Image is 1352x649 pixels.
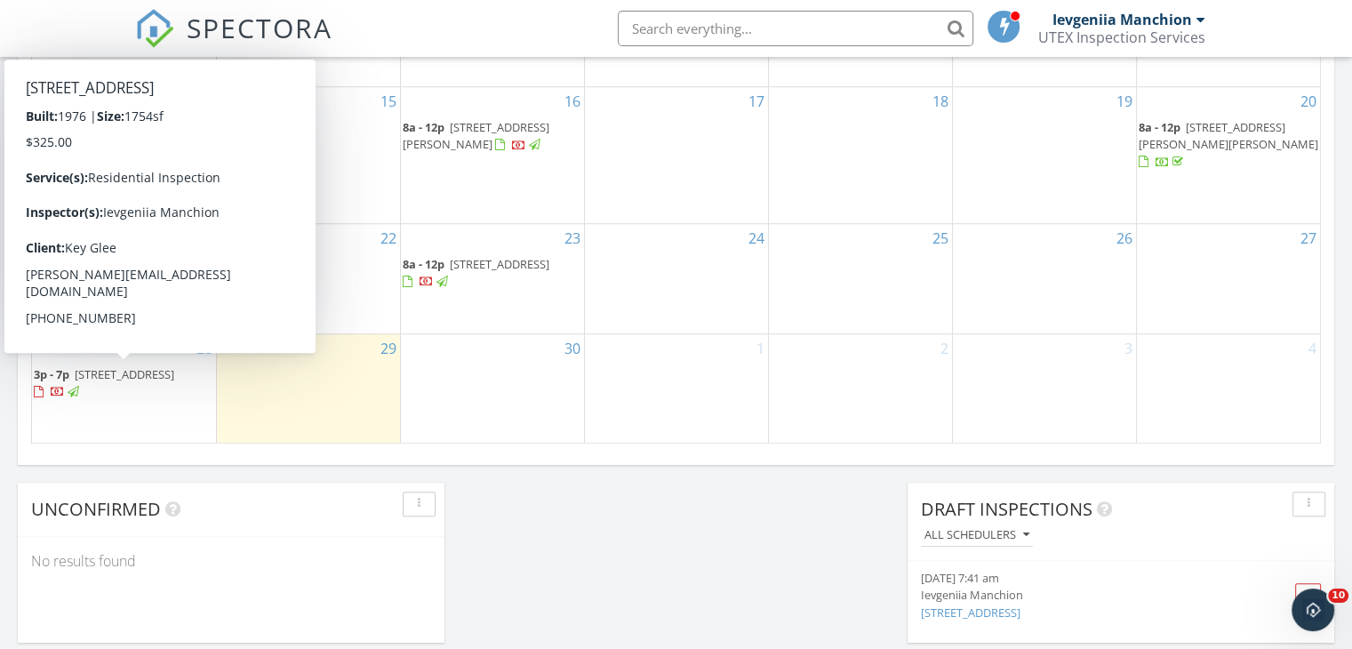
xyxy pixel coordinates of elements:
td: Go to September 14, 2025 [32,87,216,224]
span: SPECTORA [187,9,332,46]
a: Go to October 4, 2025 [1305,334,1320,363]
td: Go to September 20, 2025 [1136,87,1320,224]
td: Go to September 22, 2025 [216,223,400,333]
a: Go to September 26, 2025 [1113,224,1136,252]
iframe: Intercom live chat [1292,589,1334,631]
a: Go to September 22, 2025 [377,224,400,252]
a: Go to September 23, 2025 [561,224,584,252]
div: Ievgeniia Manchion [921,587,1254,604]
a: Go to September 19, 2025 [1113,87,1136,116]
a: Go to October 2, 2025 [937,334,952,363]
td: Go to September 15, 2025 [216,87,400,224]
td: Go to September 26, 2025 [952,223,1136,333]
td: Go to September 23, 2025 [400,223,584,333]
a: Go to September 15, 2025 [377,87,400,116]
span: [STREET_ADDRESS] [75,366,174,382]
a: Go to October 1, 2025 [753,334,768,363]
a: 3p - 7p [STREET_ADDRESS] [34,366,174,399]
input: Search everything... [618,11,973,46]
a: 8a - 12p [STREET_ADDRESS] [403,256,549,289]
span: Draft Inspections [921,497,1092,521]
span: 8a - 12p [403,119,444,135]
td: Go to September 16, 2025 [400,87,584,224]
span: 3p - 7p [34,366,69,382]
a: Go to September 14, 2025 [193,87,216,116]
td: Go to October 2, 2025 [768,333,952,443]
div: [DATE] 7:41 am [921,570,1254,587]
a: 8a - 12p [STREET_ADDRESS][PERSON_NAME] [403,117,582,156]
div: Ievgeniia Manchion [1052,11,1192,28]
td: Go to September 29, 2025 [216,333,400,443]
a: Go to September 16, 2025 [561,87,584,116]
a: Go to September 18, 2025 [929,87,952,116]
a: Go to September 17, 2025 [745,87,768,116]
td: Go to September 19, 2025 [952,87,1136,224]
span: 10 [1328,589,1348,603]
a: Go to September 30, 2025 [561,334,584,363]
div: No results found [18,537,444,585]
button: All schedulers [921,524,1033,548]
img: The Best Home Inspection Software - Spectora [135,9,174,48]
a: 8a - 12p [STREET_ADDRESS][PERSON_NAME] [403,119,549,152]
span: [STREET_ADDRESS] [450,256,549,272]
td: Go to September 18, 2025 [768,87,952,224]
td: Go to September 24, 2025 [584,223,768,333]
a: 8a - 12p [STREET_ADDRESS] [403,254,582,292]
a: [STREET_ADDRESS] [921,605,1020,621]
a: SPECTORA [135,24,332,61]
td: Go to September 21, 2025 [32,223,216,333]
div: UTEX Inspection Services [1038,28,1205,46]
a: Go to October 3, 2025 [1121,334,1136,363]
a: Go to September 20, 2025 [1297,87,1320,116]
a: 8a - 12p [STREET_ADDRESS][PERSON_NAME][PERSON_NAME] [1139,119,1318,169]
a: Go to September 29, 2025 [377,334,400,363]
a: Go to September 25, 2025 [929,224,952,252]
a: [DATE] 7:41 am Ievgeniia Manchion [STREET_ADDRESS] [921,570,1254,621]
a: Go to September 27, 2025 [1297,224,1320,252]
span: 8a - 12p [403,256,444,272]
span: 8a - 12p [1139,119,1180,135]
a: Go to September 28, 2025 [193,334,216,363]
td: Go to October 4, 2025 [1136,333,1320,443]
td: Go to September 25, 2025 [768,223,952,333]
a: 3p - 7p [STREET_ADDRESS] [34,365,214,403]
td: Go to September 27, 2025 [1136,223,1320,333]
td: Go to September 30, 2025 [400,333,584,443]
td: Go to September 17, 2025 [584,87,768,224]
td: Go to October 1, 2025 [584,333,768,443]
a: Go to September 21, 2025 [193,224,216,252]
td: Go to October 3, 2025 [952,333,1136,443]
a: Go to September 24, 2025 [745,224,768,252]
td: Go to September 28, 2025 [32,333,216,443]
span: [STREET_ADDRESS][PERSON_NAME] [403,119,549,152]
div: All schedulers [924,529,1029,541]
span: [STREET_ADDRESS][PERSON_NAME][PERSON_NAME] [1139,119,1318,152]
a: 8a - 12p [STREET_ADDRESS][PERSON_NAME][PERSON_NAME] [1139,117,1319,173]
span: Unconfirmed [31,497,161,521]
